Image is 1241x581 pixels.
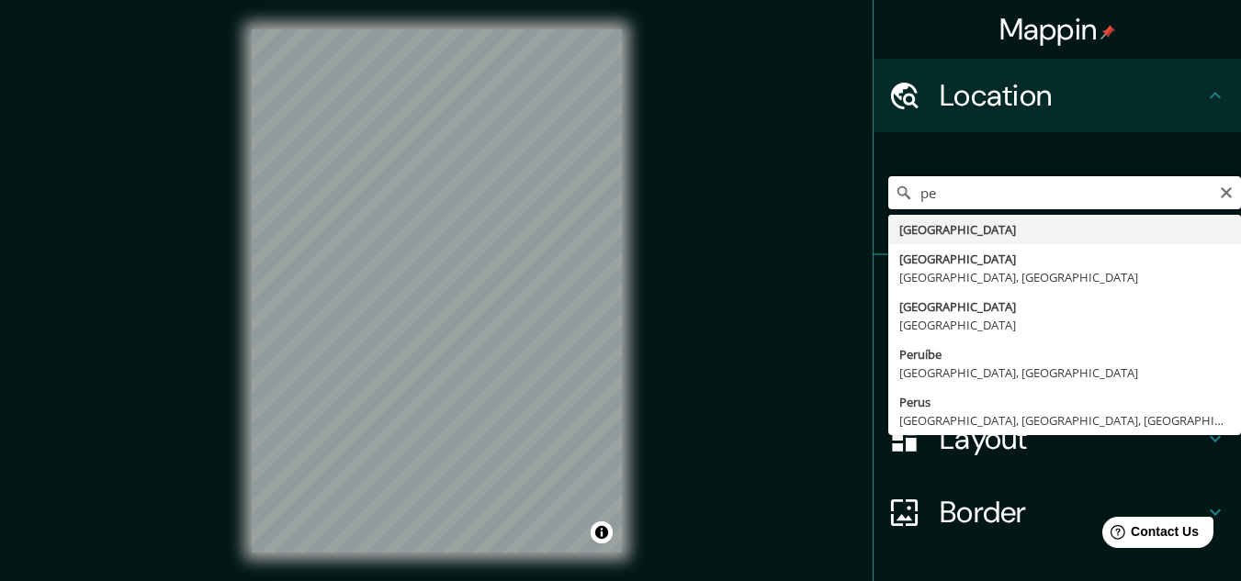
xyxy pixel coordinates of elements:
div: [GEOGRAPHIC_DATA] [899,220,1230,239]
div: Style [874,329,1241,402]
div: Location [874,59,1241,132]
button: Toggle attribution [591,521,613,543]
canvas: Map [252,29,622,553]
h4: Border [940,494,1204,531]
div: [GEOGRAPHIC_DATA], [GEOGRAPHIC_DATA], [GEOGRAPHIC_DATA] [899,411,1230,430]
div: [GEOGRAPHIC_DATA] [899,316,1230,334]
div: Border [874,475,1241,549]
h4: Location [940,77,1204,114]
h4: Layout [940,420,1204,457]
div: Peruíbe [899,345,1230,363]
div: Layout [874,402,1241,475]
div: [GEOGRAPHIC_DATA] [899,250,1230,268]
div: Pins [874,255,1241,329]
div: [GEOGRAPHIC_DATA] [899,297,1230,316]
input: Pick your city or area [888,176,1241,209]
img: pin-icon.png [1100,25,1115,39]
iframe: Help widget launcher [1077,509,1221,561]
div: Perus [899,393,1230,411]
div: [GEOGRAPHIC_DATA], [GEOGRAPHIC_DATA] [899,268,1230,286]
h4: Mappin [999,11,1116,48]
button: Clear [1219,183,1234,200]
div: [GEOGRAPHIC_DATA], [GEOGRAPHIC_DATA] [899,363,1230,382]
